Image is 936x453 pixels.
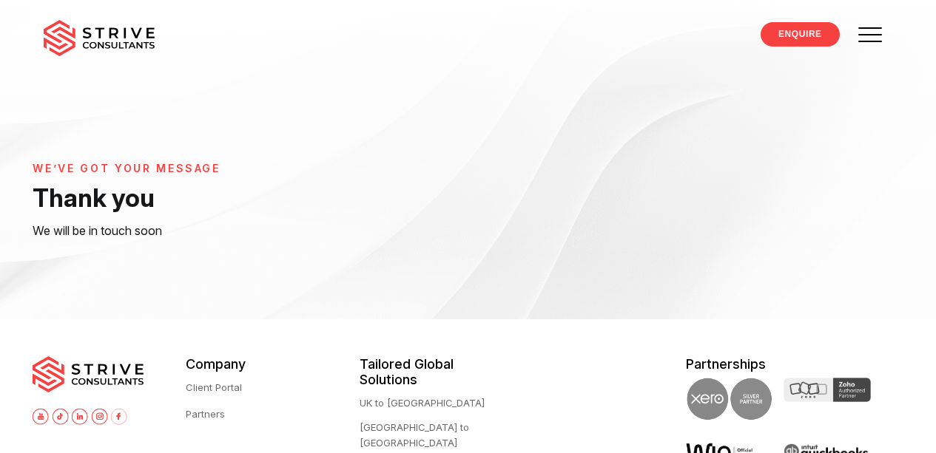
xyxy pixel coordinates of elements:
h5: Partnerships [686,356,903,372]
a: ENQUIRE [761,22,840,47]
h6: WE’VE GOT YOUR MESSAGE [33,163,451,175]
a: UK to [GEOGRAPHIC_DATA] [360,395,485,411]
img: main-logo.svg [33,356,144,393]
img: main-logo.svg [44,20,155,57]
a: [GEOGRAPHIC_DATA] to [GEOGRAPHIC_DATA] [360,420,511,451]
a: Client Portal [186,380,242,395]
h5: Company [186,356,337,372]
p: We will be in touch soon [33,221,451,241]
a: Partners [186,406,225,422]
h5: Tailored Global Solutions [360,356,511,388]
img: Zoho Partner [784,378,871,402]
h1: Thank you [33,183,451,214]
